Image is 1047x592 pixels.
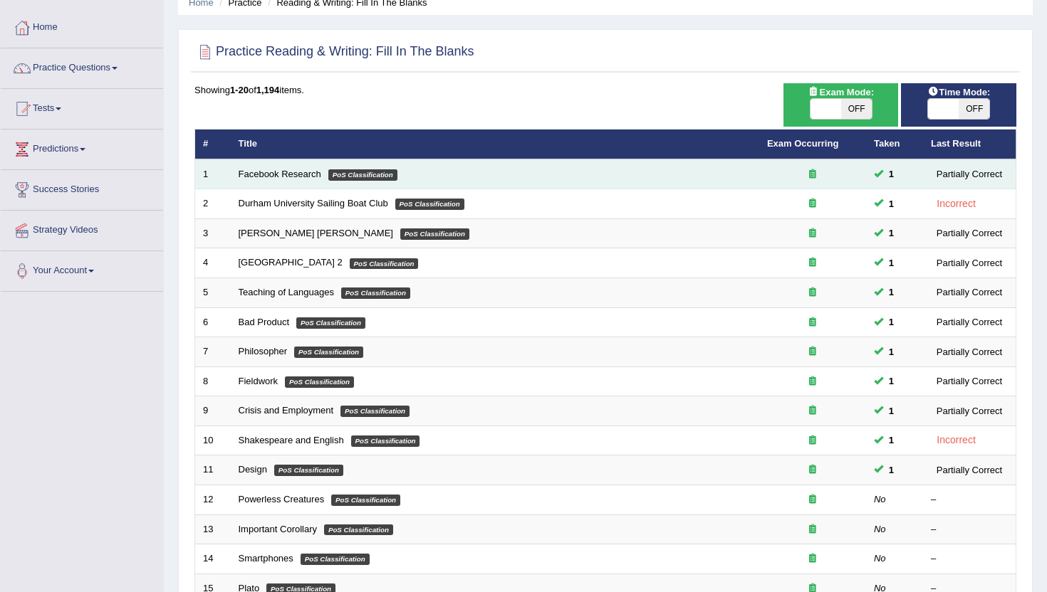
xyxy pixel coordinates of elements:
em: PoS Classification [296,317,365,329]
div: Exam occurring question [767,345,858,359]
a: Smartphones [239,553,293,564]
td: 2 [195,189,231,219]
div: Show exams occurring in exams [783,83,899,127]
div: – [931,493,1008,507]
em: PoS Classification [395,199,464,210]
em: PoS Classification [274,465,343,476]
span: You can still take this question [883,255,900,270]
div: Partially Correct [931,344,1008,359]
td: 1 [195,159,231,189]
div: Exam occurring question [767,227,858,240]
div: Partially Correct [931,403,1008,418]
em: No [874,494,886,504]
div: Partially Correct [931,166,1008,181]
td: 10 [195,425,231,455]
a: Home [1,8,163,43]
td: 11 [195,455,231,485]
b: 1-20 [230,85,249,95]
span: You can still take this question [883,403,900,418]
a: [GEOGRAPHIC_DATA] 2 [239,257,343,268]
td: 8 [195,366,231,396]
span: You can still take this question [883,433,900,448]
div: – [931,552,1008,566]
td: 13 [195,514,231,544]
a: Powerless Creatures [239,494,325,504]
span: You can still take this question [883,374,900,388]
a: Durham University Sailing Boat Club [239,198,388,208]
div: Exam occurring question [767,256,858,270]
div: Exam occurring question [767,463,858,477]
span: You can still take this question [883,226,900,240]
td: 3 [195,218,231,248]
div: Incorrect [931,196,981,212]
td: 4 [195,248,231,278]
a: Exam Occurring [767,138,838,149]
em: No [874,524,886,534]
td: 6 [195,307,231,337]
em: PoS Classification [285,376,354,388]
div: Showing of items. [194,83,1016,97]
em: PoS Classification [301,554,370,565]
th: Title [231,129,759,159]
a: Success Stories [1,170,163,206]
td: 14 [195,544,231,574]
span: You can still take this question [883,196,900,211]
div: – [931,523,1008,536]
div: Partially Correct [931,226,1008,240]
a: Fieldwork [239,376,278,386]
td: 12 [195,485,231,514]
a: Philosopher [239,346,288,356]
th: Last Result [923,129,1016,159]
a: Strategy Videos [1,211,163,246]
div: Partially Correct [931,374,1008,388]
em: PoS Classification [328,169,397,181]
div: Partially Correct [931,314,1008,329]
th: # [195,129,231,159]
b: 1,194 [256,85,280,95]
span: Exam Mode: [802,85,879,100]
a: Important Corollary [239,524,318,534]
div: Partially Correct [931,285,1008,300]
h2: Practice Reading & Writing: Fill In The Blanks [194,41,474,63]
em: PoS Classification [341,287,410,299]
em: PoS Classification [350,258,419,270]
a: Tests [1,89,163,125]
div: Exam occurring question [767,375,858,388]
a: Practice Questions [1,48,163,84]
div: Exam occurring question [767,197,858,211]
div: Exam occurring question [767,552,858,566]
a: Facebook Research [239,169,321,179]
div: Exam occurring question [767,286,858,300]
div: Exam occurring question [767,316,858,329]
em: No [874,553,886,564]
div: Incorrect [931,432,981,448]
div: Exam occurring question [767,434,858,448]
th: Taken [866,129,923,159]
td: 7 [195,337,231,367]
div: Partially Correct [931,255,1008,270]
a: [PERSON_NAME] [PERSON_NAME] [239,228,393,238]
em: PoS Classification [294,347,363,358]
span: You can still take this question [883,462,900,477]
td: 5 [195,278,231,308]
div: Exam occurring question [767,523,858,536]
a: Crisis and Employment [239,405,334,416]
span: Time Mode: [922,85,996,100]
em: PoS Classification [400,228,469,240]
td: 9 [195,396,231,426]
span: OFF [959,99,989,119]
div: Exam occurring question [767,493,858,507]
em: PoS Classification [351,435,420,447]
div: Exam occurring question [767,168,858,181]
a: Predictions [1,129,163,165]
span: You can still take this question [883,314,900,329]
div: Exam occurring question [767,404,858,418]
a: Bad Product [239,317,290,327]
em: PoS Classification [324,524,393,536]
span: You can still take this question [883,344,900,359]
span: You can still take this question [883,166,900,181]
a: Teaching of Languages [239,287,334,297]
span: OFF [841,99,872,119]
div: Partially Correct [931,462,1008,477]
em: PoS Classification [340,406,410,417]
